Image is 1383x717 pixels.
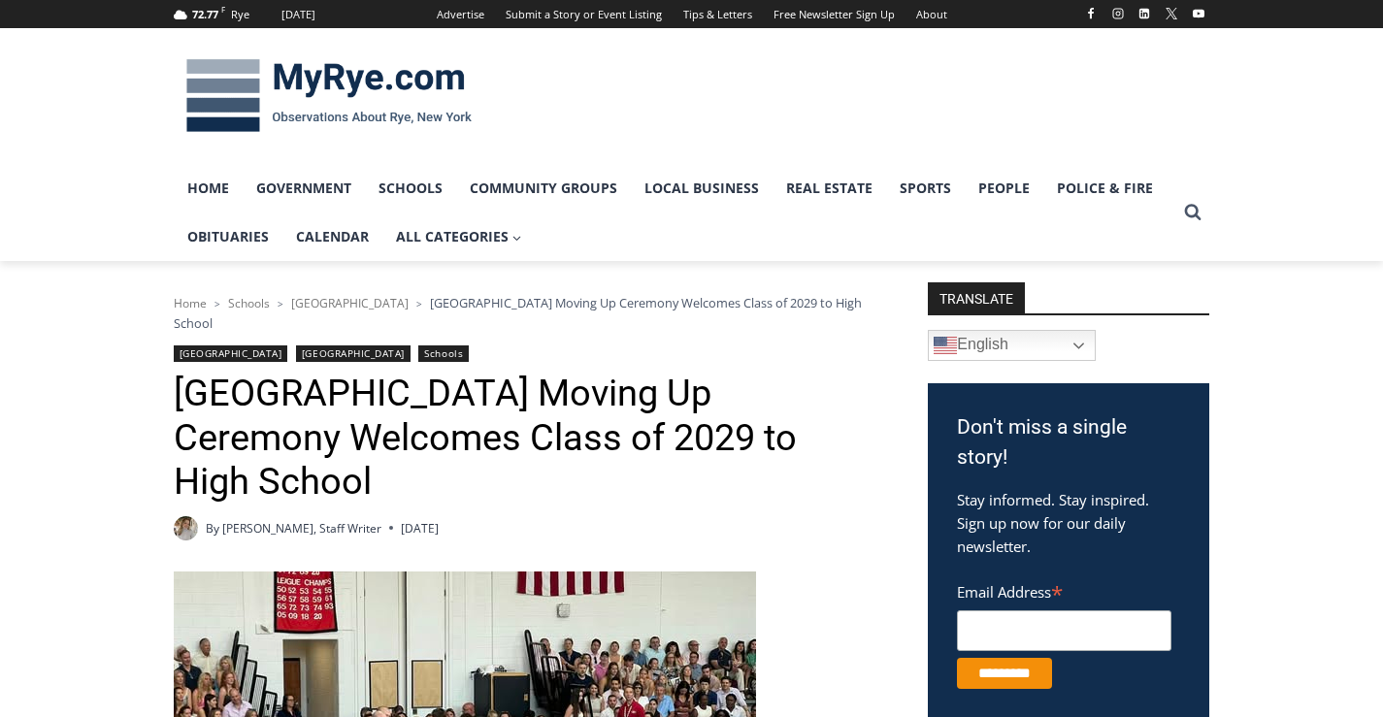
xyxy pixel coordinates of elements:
span: [GEOGRAPHIC_DATA] Moving Up Ceremony Welcomes Class of 2029 to High School [174,294,862,331]
button: View Search Form [1175,195,1210,230]
span: > [416,297,422,310]
a: Obituaries [174,212,282,261]
img: (PHOTO: MyRye.com Summer 2023 intern Beatrice Larzul.) [174,516,198,540]
img: en [934,334,957,357]
span: F [221,4,225,15]
p: Stay informed. Stay inspired. Sign up now for our daily newsletter. [957,488,1180,558]
a: Sports [886,164,965,212]
span: 72.77 [192,7,218,21]
h3: Don't miss a single story! [957,412,1180,473]
nav: Breadcrumbs [174,293,877,333]
a: YouTube [1187,2,1210,25]
div: Rye [231,6,249,23]
span: > [214,297,220,310]
a: Real Estate [773,164,886,212]
a: Home [174,295,207,311]
span: All Categories [396,226,522,247]
span: By [206,519,219,538]
a: [PERSON_NAME], Staff Writer [222,520,381,537]
a: Local Business [631,164,773,212]
a: Community Groups [456,164,631,212]
a: All Categories [382,212,536,261]
time: [DATE] [401,519,439,538]
span: > [278,297,283,310]
a: Facebook [1079,2,1103,25]
a: X [1160,2,1183,25]
nav: Primary Navigation [174,164,1175,262]
a: [GEOGRAPHIC_DATA] [174,345,288,362]
a: English [928,330,1096,361]
a: People [965,164,1043,212]
label: Email Address [957,572,1171,607]
a: Government [243,164,365,212]
a: Police & Fire [1043,164,1167,212]
a: Instagram [1106,2,1130,25]
a: [GEOGRAPHIC_DATA] [291,295,409,311]
a: Schools [418,345,469,362]
a: Home [174,164,243,212]
div: [DATE] [281,6,315,23]
a: Schools [228,295,270,311]
a: Linkedin [1133,2,1156,25]
h1: [GEOGRAPHIC_DATA] Moving Up Ceremony Welcomes Class of 2029 to High School [174,372,877,505]
a: Author image [174,516,198,540]
a: Schools [365,164,456,212]
a: [GEOGRAPHIC_DATA] [296,345,411,362]
a: Calendar [282,212,382,261]
img: MyRye.com [174,46,484,147]
strong: TRANSLATE [928,282,1025,313]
